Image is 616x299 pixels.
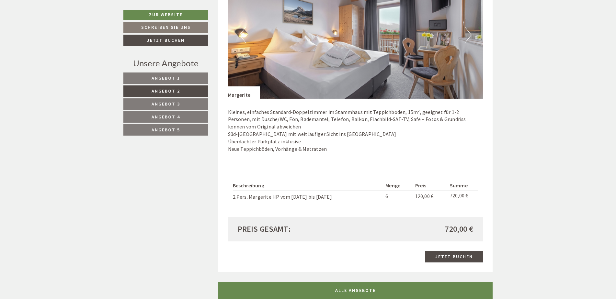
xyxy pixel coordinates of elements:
a: Zur Website [123,10,208,20]
div: Margerite [228,86,260,99]
td: 6 [383,191,412,202]
div: Preis gesamt: [233,224,356,235]
span: Angebot 4 [152,114,180,120]
a: Schreiben Sie uns [123,22,208,33]
a: Jetzt buchen [123,35,208,46]
a: ALLE ANGEBOTE [218,282,493,299]
span: 720,00 € [445,224,473,235]
div: Mittwoch [110,37,145,48]
span: Angebot 3 [152,101,180,107]
td: 2 Pers. Margerite HP vom [DATE] bis [DATE] [233,191,383,202]
button: Senden [216,171,255,182]
td: 720,00 € [447,191,478,202]
th: Menge [383,181,412,191]
a: Jetzt buchen [425,251,483,262]
button: Previous [239,27,246,43]
th: Beschreibung [233,181,383,191]
th: Summe [447,181,478,191]
small: 08:37 [10,115,161,119]
div: Boy [PERSON_NAME] [10,51,161,56]
span: Angebot 2 [152,88,180,94]
span: Angebot 5 [152,127,180,133]
button: Next [465,27,472,43]
span: Angebot 1 [152,75,180,81]
div: Montag [113,2,142,13]
p: Kleines, einfaches Standard-Doppelzimmer im Stammhaus mit Teppichboden, 15m², geeignet für 1-2 Pe... [228,108,483,153]
div: Vielen Dank für Ihr erneutes Angebot. Eine Frage hätte ich noch, ob an dem Gesamtpreis von 900 Eu... [5,50,164,121]
span: 120,00 € [415,193,434,199]
small: 10:49 [94,29,245,34]
div: Unsere Angebote [123,57,208,69]
th: Preis [413,181,447,191]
